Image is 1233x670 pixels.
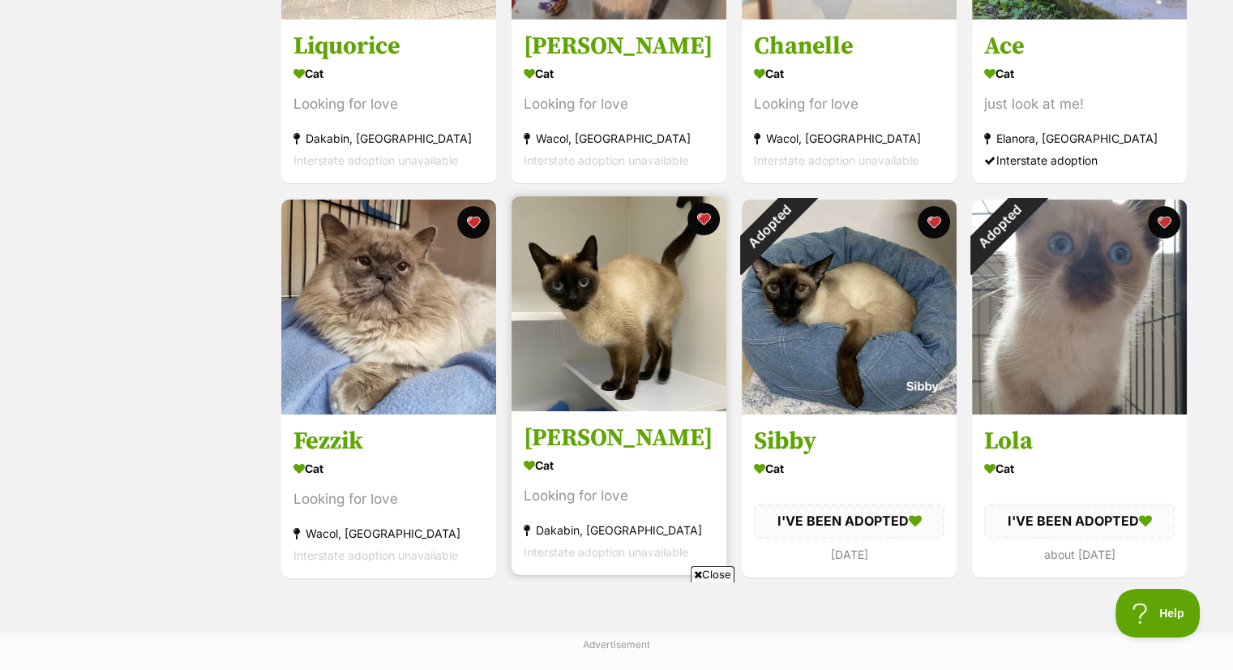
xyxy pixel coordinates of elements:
[524,545,688,559] span: Interstate adoption unavailable
[281,414,496,578] a: Fezzik Cat Looking for love Wacol, [GEOGRAPHIC_DATA] Interstate adoption unavailable favourite
[322,589,912,662] iframe: Advertisement
[293,128,484,150] div: Dakabin, [GEOGRAPHIC_DATA]
[918,206,950,238] button: favourite
[754,426,944,457] h3: Sibby
[754,543,944,565] div: [DATE]
[524,519,714,541] div: Dakabin, [GEOGRAPHIC_DATA]
[754,62,944,86] div: Cat
[984,426,1175,457] h3: Lola
[293,62,484,86] div: Cat
[972,19,1187,184] a: Ace Cat just look at me! Elanora, [GEOGRAPHIC_DATA] Interstate adoption favourite
[512,196,726,411] img: Sia
[742,414,957,577] a: Sibby Cat I'VE BEEN ADOPTED [DATE] favourite
[524,62,714,86] div: Cat
[293,32,484,62] h3: Liquorice
[754,154,918,168] span: Interstate adoption unavailable
[754,32,944,62] h3: Chanelle
[1148,206,1180,238] button: favourite
[984,150,1175,172] div: Interstate adoption
[524,154,688,168] span: Interstate adoption unavailable
[984,32,1175,62] h3: Ace
[293,548,458,562] span: Interstate adoption unavailable
[984,543,1175,565] div: about [DATE]
[524,94,714,116] div: Looking for love
[754,504,944,538] div: I'VE BEEN ADOPTED
[1115,589,1201,638] iframe: Help Scout Beacon - Open
[742,200,957,414] img: Sibby
[972,414,1187,577] a: Lola Cat I'VE BEEN ADOPTED about [DATE] favourite
[972,200,1187,414] img: Lola
[524,128,714,150] div: Wacol, [GEOGRAPHIC_DATA]
[457,206,490,238] button: favourite
[293,522,484,544] div: Wacol, [GEOGRAPHIC_DATA]
[293,94,484,116] div: Looking for love
[691,566,734,582] span: Close
[742,19,957,184] a: Chanelle Cat Looking for love Wacol, [GEOGRAPHIC_DATA] Interstate adoption unavailable favourite
[293,426,484,457] h3: Fezzik
[524,32,714,62] h3: [PERSON_NAME]
[687,203,720,235] button: favourite
[524,423,714,453] h3: [PERSON_NAME]
[984,62,1175,86] div: Cat
[293,457,484,480] div: Cat
[754,457,944,480] div: Cat
[293,488,484,510] div: Looking for love
[742,402,957,418] a: Adopted
[293,154,458,168] span: Interstate adoption unavailable
[984,457,1175,480] div: Cat
[984,94,1175,116] div: just look at me!
[950,178,1047,275] div: Adopted
[281,19,496,184] a: Liquorice Cat Looking for love Dakabin, [GEOGRAPHIC_DATA] Interstate adoption unavailable favourite
[512,19,726,184] a: [PERSON_NAME] Cat Looking for love Wacol, [GEOGRAPHIC_DATA] Interstate adoption unavailable favou...
[720,178,816,275] div: Adopted
[984,504,1175,538] div: I'VE BEEN ADOPTED
[754,94,944,116] div: Looking for love
[281,200,496,414] img: Fezzik
[512,410,726,575] a: [PERSON_NAME] Cat Looking for love Dakabin, [GEOGRAPHIC_DATA] Interstate adoption unavailable fav...
[754,128,944,150] div: Wacol, [GEOGRAPHIC_DATA]
[984,128,1175,150] div: Elanora, [GEOGRAPHIC_DATA]
[524,453,714,477] div: Cat
[972,402,1187,418] a: Adopted
[524,485,714,507] div: Looking for love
